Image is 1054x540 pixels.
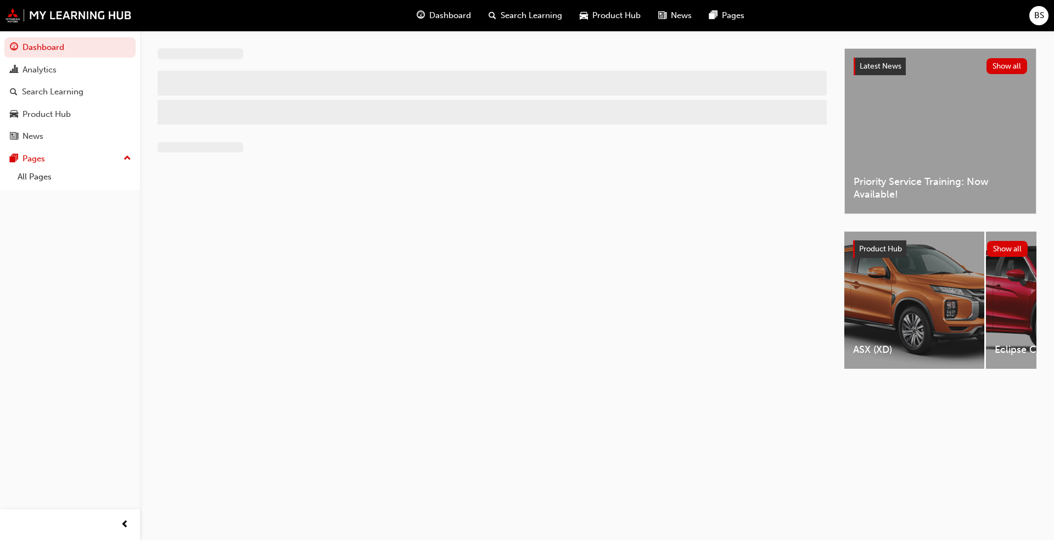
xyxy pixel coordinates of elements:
span: Pages [722,9,744,22]
span: guage-icon [10,43,18,53]
a: All Pages [13,168,136,185]
div: Product Hub [23,108,71,121]
span: Product Hub [592,9,641,22]
span: News [671,9,692,22]
a: pages-iconPages [700,4,753,27]
a: Latest NewsShow allPriority Service Training: Now Available! [844,48,1036,214]
span: car-icon [580,9,588,22]
img: mmal [5,8,132,22]
a: ASX (XD) [844,232,984,369]
button: Pages [4,149,136,169]
span: prev-icon [121,518,129,532]
a: guage-iconDashboard [408,4,480,27]
span: BS [1034,9,1044,22]
div: News [23,130,43,143]
span: chart-icon [10,65,18,75]
span: car-icon [10,110,18,120]
a: News [4,126,136,147]
span: news-icon [10,132,18,142]
span: Product Hub [859,244,902,254]
span: up-icon [124,151,131,166]
button: Show all [986,58,1028,74]
button: Show all [987,241,1028,257]
span: search-icon [10,87,18,97]
span: ASX (XD) [853,344,975,356]
button: DashboardAnalyticsSearch LearningProduct HubNews [4,35,136,149]
span: news-icon [658,9,666,22]
div: Analytics [23,64,57,76]
a: news-iconNews [649,4,700,27]
a: Analytics [4,60,136,80]
span: guage-icon [417,9,425,22]
div: Search Learning [22,86,83,98]
a: Dashboard [4,37,136,58]
span: Latest News [860,61,901,71]
span: pages-icon [709,9,717,22]
span: Priority Service Training: Now Available! [854,176,1027,200]
span: pages-icon [10,154,18,164]
a: Search Learning [4,82,136,102]
span: Dashboard [429,9,471,22]
button: BS [1029,6,1049,25]
a: Product Hub [4,104,136,125]
a: car-iconProduct Hub [571,4,649,27]
a: Product HubShow all [853,240,1028,258]
div: Pages [23,153,45,165]
a: search-iconSearch Learning [480,4,571,27]
a: Latest NewsShow all [854,58,1027,75]
span: search-icon [489,9,496,22]
span: Search Learning [501,9,562,22]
